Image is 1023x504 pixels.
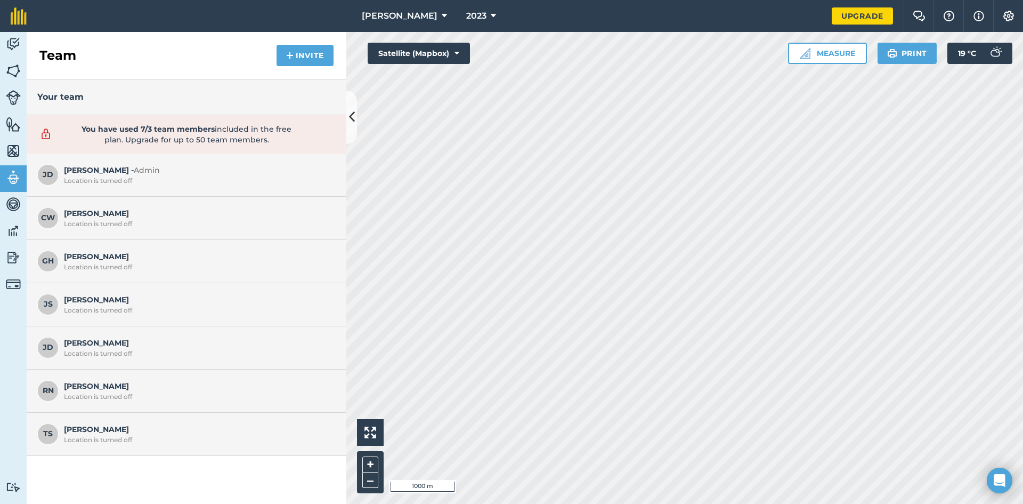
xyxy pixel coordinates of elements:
[973,10,984,22] img: svg+xml;base64,PHN2ZyB4bWxucz0iaHR0cDovL3d3dy53My5vcmcvMjAwMC9zdmciIHdpZHRoPSIxNyIgaGVpZ2h0PSIxNy...
[64,337,330,357] span: [PERSON_NAME]
[985,43,1006,64] img: svg+xml;base64,PD94bWwgdmVyc2lvbj0iMS4wIiBlbmNvZGluZz0idXRmLTgiPz4KPCEtLSBHZW5lcmF0b3I6IEFkb2JlIE...
[6,116,21,132] img: svg+xml;base64,PHN2ZyB4bWxucz0iaHR0cDovL3d3dy53My5vcmcvMjAwMC9zdmciIHdpZHRoPSI1NiIgaGVpZ2h0PSI2MC...
[82,124,215,134] strong: You have used 7/3 team members
[6,90,21,105] img: svg+xml;base64,PD94bWwgdmVyc2lvbj0iMS4wIiBlbmNvZGluZz0idXRmLTgiPz4KPCEtLSBHZW5lcmF0b3I6IEFkb2JlIE...
[466,10,486,22] span: 2023
[11,7,27,25] img: fieldmargin Logo
[364,427,376,438] img: Four arrows, one pointing top left, one top right, one bottom right and the last bottom left
[64,306,330,315] div: Location is turned off
[64,207,330,228] span: [PERSON_NAME]
[1002,11,1015,21] img: A cog icon
[64,251,330,271] span: [PERSON_NAME]
[37,337,59,358] span: JD
[64,164,330,185] span: [PERSON_NAME] -
[64,294,330,314] span: [PERSON_NAME]
[37,294,59,315] span: JS
[6,223,21,239] img: svg+xml;base64,PD94bWwgdmVyc2lvbj0iMS4wIiBlbmNvZGluZz0idXRmLTgiPz4KPCEtLSBHZW5lcmF0b3I6IEFkb2JlIE...
[6,277,21,292] img: svg+xml;base64,PD94bWwgdmVyc2lvbj0iMS4wIiBlbmNvZGluZz0idXRmLTgiPz4KPCEtLSBHZW5lcmF0b3I6IEFkb2JlIE...
[134,165,160,175] span: Admin
[64,349,330,358] div: Location is turned off
[35,124,338,145] a: You have used 7/3 team membersincluded in the free plan. Upgrade for up to 50 team members.
[947,43,1012,64] button: 19 °C
[913,11,925,21] img: Two speech bubbles overlapping with the left bubble in the forefront
[64,177,330,185] div: Location is turned off
[6,196,21,212] img: svg+xml;base64,PD94bWwgdmVyc2lvbj0iMS4wIiBlbmNvZGluZz0idXRmLTgiPz4KPCEtLSBHZW5lcmF0b3I6IEFkb2JlIE...
[37,423,59,445] span: TS
[64,380,330,401] span: [PERSON_NAME]
[64,263,330,271] div: Location is turned off
[6,482,21,492] img: svg+xml;base64,PD94bWwgdmVyc2lvbj0iMS4wIiBlbmNvZGluZz0idXRmLTgiPz4KPCEtLSBHZW5lcmF0b3I6IEFkb2JlIE...
[943,11,955,21] img: A question mark icon
[362,457,378,473] button: +
[6,250,21,266] img: svg+xml;base64,PD94bWwgdmVyc2lvbj0iMS4wIiBlbmNvZGluZz0idXRmLTgiPz4KPCEtLSBHZW5lcmF0b3I6IEFkb2JlIE...
[37,251,59,272] span: GH
[286,49,294,62] img: svg+xml;base64,PHN2ZyB4bWxucz0iaHR0cDovL3d3dy53My5vcmcvMjAwMC9zdmciIHdpZHRoPSIxNCIgaGVpZ2h0PSIyNC...
[37,90,336,104] h3: Your team
[37,207,59,229] span: CW
[362,10,437,22] span: [PERSON_NAME]
[6,63,21,79] img: svg+xml;base64,PHN2ZyB4bWxucz0iaHR0cDovL3d3dy53My5vcmcvMjAwMC9zdmciIHdpZHRoPSI1NiIgaGVpZ2h0PSI2MC...
[987,468,1012,493] div: Open Intercom Messenger
[958,43,976,64] span: 19 ° C
[368,43,470,64] button: Satellite (Mapbox)
[37,164,59,186] span: JD
[6,143,21,159] img: svg+xml;base64,PHN2ZyB4bWxucz0iaHR0cDovL3d3dy53My5vcmcvMjAwMC9zdmciIHdpZHRoPSI1NiIgaGVpZ2h0PSI2MC...
[64,423,330,444] span: [PERSON_NAME]
[64,436,330,444] div: Location is turned off
[878,43,937,64] button: Print
[362,473,378,488] button: –
[788,43,867,64] button: Measure
[832,7,893,25] a: Upgrade
[37,380,59,402] span: RN
[64,393,330,401] div: Location is turned off
[887,47,897,60] img: svg+xml;base64,PHN2ZyB4bWxucz0iaHR0cDovL3d3dy53My5vcmcvMjAwMC9zdmciIHdpZHRoPSIxOSIgaGVpZ2h0PSIyNC...
[35,127,56,140] img: svg+xml;base64,PD94bWwgdmVyc2lvbj0iMS4wIiBlbmNvZGluZz0idXRmLTgiPz4KPCEtLSBHZW5lcmF0b3I6IEFkb2JlIE...
[39,47,76,64] h2: Team
[6,170,21,186] img: svg+xml;base64,PD94bWwgdmVyc2lvbj0iMS4wIiBlbmNvZGluZz0idXRmLTgiPz4KPCEtLSBHZW5lcmF0b3I6IEFkb2JlIE...
[277,45,334,66] button: Invite
[6,36,21,52] img: svg+xml;base64,PD94bWwgdmVyc2lvbj0iMS4wIiBlbmNvZGluZz0idXRmLTgiPz4KPCEtLSBHZW5lcmF0b3I6IEFkb2JlIE...
[800,48,810,59] img: Ruler icon
[64,220,330,228] div: Location is turned off
[73,124,300,145] span: included in the free plan. Upgrade for up to 50 team members.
